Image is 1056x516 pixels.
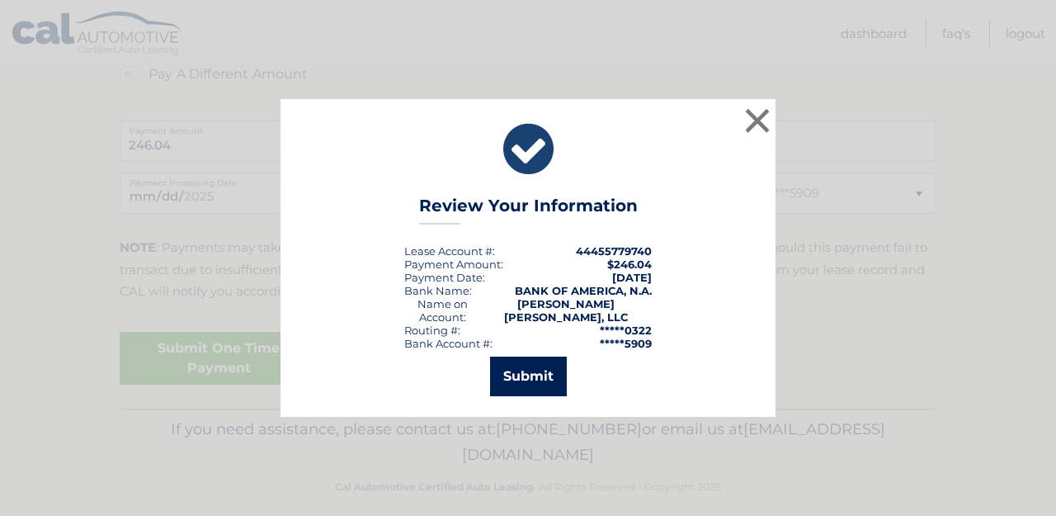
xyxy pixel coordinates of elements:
[404,337,493,350] div: Bank Account #:
[741,104,774,137] button: ×
[404,258,503,271] div: Payment Amount:
[404,297,480,324] div: Name on Account:
[419,196,638,225] h3: Review Your Information
[490,357,567,396] button: Submit
[612,271,652,284] span: [DATE]
[404,271,485,284] div: :
[404,271,483,284] span: Payment Date
[607,258,652,271] span: $246.04
[515,284,652,297] strong: BANK OF AMERICA, N.A.
[404,244,495,258] div: Lease Account #:
[404,284,472,297] div: Bank Name:
[404,324,460,337] div: Routing #:
[504,297,628,324] strong: [PERSON_NAME] [PERSON_NAME], LLC
[576,244,652,258] strong: 44455779740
